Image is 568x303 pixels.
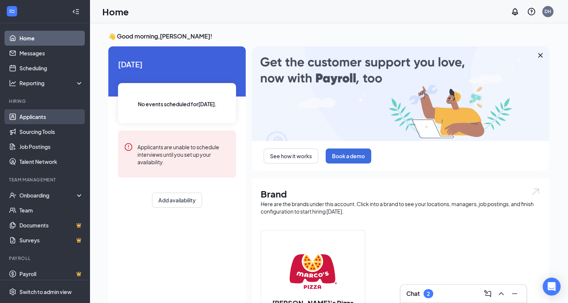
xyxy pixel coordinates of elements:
svg: Analysis [9,79,16,87]
svg: Error [124,143,133,151]
div: DH [544,8,551,15]
svg: Collapse [72,8,80,15]
a: Home [19,31,83,46]
div: Team Management [9,177,82,183]
button: ChevronUp [495,288,507,300]
button: Minimize [509,288,521,300]
div: Open Intercom Messenger [543,278,561,296]
button: Add availability [152,193,202,208]
div: Payroll [9,255,82,261]
svg: WorkstreamLogo [8,7,16,15]
svg: Cross [536,51,545,60]
div: 2 [427,291,430,297]
h1: Home [102,5,129,18]
button: Book a demo [326,149,371,163]
a: PayrollCrown [19,266,83,281]
a: SurveysCrown [19,233,83,248]
svg: UserCheck [9,192,16,199]
button: ComposeMessage [482,288,494,300]
svg: ChevronUp [497,289,506,298]
div: Here are the brands under this account. Click into a brand to see your locations, managers, job p... [261,200,540,215]
div: Onboarding [19,192,77,199]
a: Scheduling [19,61,83,76]
a: Talent Network [19,154,83,169]
img: open.6027fd2a22e1237b5b06.svg [531,187,540,196]
img: payroll-large.gif [252,46,549,141]
div: Applicants are unable to schedule interviews until you set up your availability. [137,143,230,166]
svg: Notifications [510,7,519,16]
svg: QuestionInfo [527,7,536,16]
a: Job Postings [19,139,83,154]
a: Team [19,203,83,218]
h3: 👋 Good morning, [PERSON_NAME] ! [108,32,549,40]
a: Applicants [19,109,83,124]
span: [DATE] [118,58,236,70]
button: See how it works [264,149,318,163]
span: No events scheduled for [DATE] . [138,100,217,108]
a: Messages [19,46,83,61]
svg: ComposeMessage [483,289,492,298]
a: Sourcing Tools [19,124,83,139]
div: Hiring [9,98,82,104]
svg: Settings [9,288,16,296]
a: DocumentsCrown [19,218,83,233]
img: Marco's Pizza [289,247,337,295]
div: Switch to admin view [19,288,72,296]
svg: Minimize [510,289,519,298]
div: Reporting [19,79,84,87]
h1: Brand [261,187,540,200]
h3: Chat [406,290,420,298]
